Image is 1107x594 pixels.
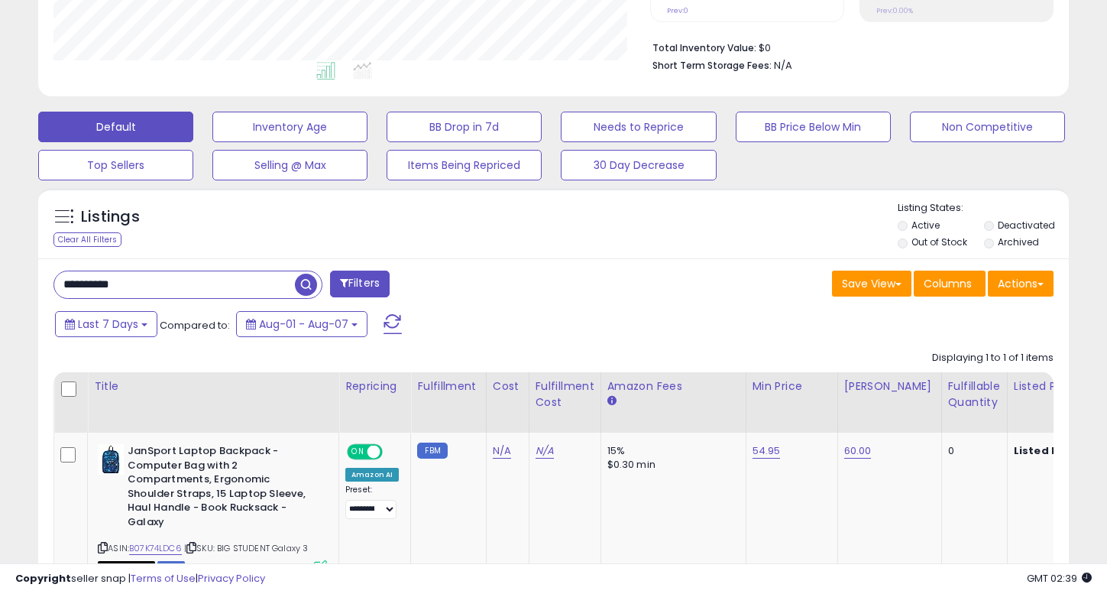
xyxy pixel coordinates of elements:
small: FBM [417,443,447,459]
button: Aug-01 - Aug-07 [236,311,367,337]
strong: Copyright [15,571,71,586]
a: B07K74LDC6 [129,542,182,555]
div: 0 [948,444,995,458]
a: 60.00 [844,443,872,459]
button: Last 7 Days [55,311,157,337]
button: Actions [988,271,1054,297]
span: Compared to: [160,318,230,333]
button: BB Drop in 7d [387,112,542,142]
span: | SKU: BIG STUDENT Galaxy 3 [184,542,309,554]
div: Clear All Filters [53,232,121,247]
span: Aug-01 - Aug-07 [259,316,348,332]
div: Cost [493,378,523,394]
button: BB Price Below Min [736,112,891,142]
div: Preset: [345,485,399,519]
button: Save View [832,271,911,297]
div: $0.30 min [607,458,734,472]
button: Filters [330,271,390,297]
div: 15% [607,444,734,458]
b: JanSport Laptop Backpack - Computer Bag with 2 Compartments, Ergonomic Shoulder Straps, 15 Laptop... [128,444,313,533]
button: Selling @ Max [212,150,367,180]
b: Listed Price: [1014,443,1083,458]
div: Min Price [753,378,831,394]
span: ON [348,446,367,459]
a: 54.95 [753,443,781,459]
span: OFF [380,446,405,459]
div: Fulfillable Quantity [948,378,1001,411]
label: Active [911,219,940,232]
button: Needs to Reprice [561,112,716,142]
a: N/A [493,443,511,459]
span: N/A [774,58,792,73]
label: Out of Stock [911,235,967,248]
a: Privacy Policy [198,571,265,586]
button: Items Being Repriced [387,150,542,180]
a: N/A [536,443,554,459]
div: [PERSON_NAME] [844,378,935,394]
div: Fulfillment Cost [536,378,594,411]
div: seller snap | | [15,572,265,586]
b: Total Inventory Value: [652,41,756,54]
span: Last 7 Days [78,316,138,332]
div: Displaying 1 to 1 of 1 items [932,351,1054,365]
a: Terms of Use [131,571,196,586]
button: Top Sellers [38,150,193,180]
b: Short Term Storage Fees: [652,59,772,72]
button: 30 Day Decrease [561,150,716,180]
small: Prev: 0.00% [876,6,913,15]
div: Title [94,378,332,394]
small: Amazon Fees. [607,394,617,408]
small: Prev: 0 [667,6,688,15]
div: Amazon Fees [607,378,740,394]
h5: Listings [81,206,140,228]
li: $0 [652,37,1042,56]
button: Inventory Age [212,112,367,142]
label: Deactivated [998,219,1055,232]
img: 41ZGW7KWO7L._SL40_.jpg [98,444,124,475]
div: Fulfillment [417,378,479,394]
span: 2025-08-16 02:39 GMT [1027,571,1092,586]
div: Amazon AI [345,468,399,482]
button: Default [38,112,193,142]
div: Repricing [345,378,404,394]
button: Non Competitive [910,112,1065,142]
label: Archived [998,235,1039,248]
span: Columns [924,276,972,291]
p: Listing States: [898,201,1069,216]
button: Columns [914,271,986,297]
